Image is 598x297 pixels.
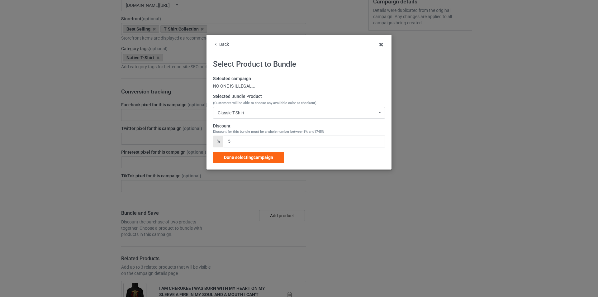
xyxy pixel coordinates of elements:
[213,83,385,89] div: NO ONE IS ILLEGAL...
[213,60,385,69] h2: Select Product to Bundle
[213,41,385,48] div: Back
[213,130,324,134] span: Discount for this bundle must be a whole number between 1 % and 1745 %
[224,155,273,160] span: Done selecting campaign
[213,93,385,106] label: Selected Bundle Product
[213,123,385,134] label: Discount
[218,111,244,115] div: Classic T-Shirt
[213,76,385,82] label: Selected campaign
[213,101,316,105] span: (Customers will be able to choose any available color at checkout)
[213,136,223,147] div: %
